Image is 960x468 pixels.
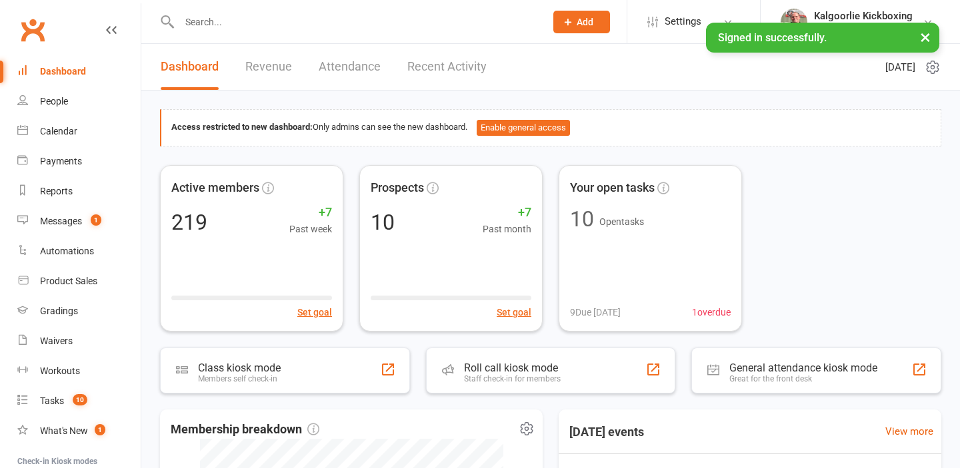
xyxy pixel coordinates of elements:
div: 10 [570,208,594,230]
a: Attendance [319,44,381,90]
a: Dashboard [17,57,141,87]
img: thumb_image1664779456.png [781,9,807,35]
div: Staff check-in for members [464,374,561,383]
button: Enable general access [477,120,570,136]
span: [DATE] [885,59,915,75]
strong: Access restricted to new dashboard: [171,122,313,132]
span: Settings [665,7,701,37]
span: +7 [289,203,332,222]
button: Set goal [297,305,332,320]
h3: [DATE] events [559,420,655,444]
button: Set goal [497,305,531,320]
a: Automations [17,236,141,266]
div: Roll call kiosk mode [464,361,561,374]
div: Gradings [40,306,78,316]
span: Prospects [371,178,424,198]
a: What's New1 [17,416,141,446]
a: Workouts [17,356,141,386]
div: Kalgoorlie Kickboxing [814,10,913,22]
span: +7 [483,203,531,222]
a: Waivers [17,326,141,356]
a: Product Sales [17,266,141,296]
div: Kalgoorlie Kickboxing [814,22,913,34]
span: Open tasks [599,216,644,227]
a: View more [885,423,933,439]
span: Past month [483,222,531,236]
a: Revenue [245,44,292,90]
a: Gradings [17,296,141,326]
div: Automations [40,246,94,256]
a: Dashboard [161,44,219,90]
span: Membership breakdown [171,420,319,439]
div: People [40,96,68,107]
span: Active members [171,178,259,198]
div: Class kiosk mode [198,361,281,374]
a: Reports [17,176,141,206]
div: Product Sales [40,276,97,286]
div: Members self check-in [198,374,281,383]
div: General attendance kiosk mode [729,361,877,374]
span: 1 [91,214,101,226]
button: × [913,23,937,51]
input: Search... [175,13,536,31]
a: Recent Activity [407,44,487,90]
div: Payments [40,156,82,166]
div: What's New [40,425,88,436]
a: Clubworx [16,13,49,47]
div: Waivers [40,336,73,346]
a: Payments [17,146,141,176]
a: Calendar [17,117,141,146]
span: 1 overdue [692,305,731,320]
span: Your open tasks [570,178,655,198]
div: Workouts [40,365,80,376]
a: Tasks 10 [17,386,141,416]
div: Calendar [40,126,77,136]
a: People [17,87,141,117]
div: Tasks [40,395,64,406]
span: 1 [95,424,105,435]
div: Reports [40,186,73,196]
div: Great for the front desk [729,374,877,383]
div: 10 [371,212,395,233]
div: Only admins can see the new dashboard. [171,120,931,136]
div: Dashboard [40,66,86,77]
a: Messages 1 [17,206,141,236]
div: 219 [171,212,207,233]
button: Add [553,11,610,33]
span: 10 [73,394,87,405]
span: Past week [289,222,332,236]
span: Add [577,17,593,27]
div: Messages [40,216,82,226]
span: Signed in successfully. [718,31,827,44]
span: 9 Due [DATE] [570,305,621,320]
